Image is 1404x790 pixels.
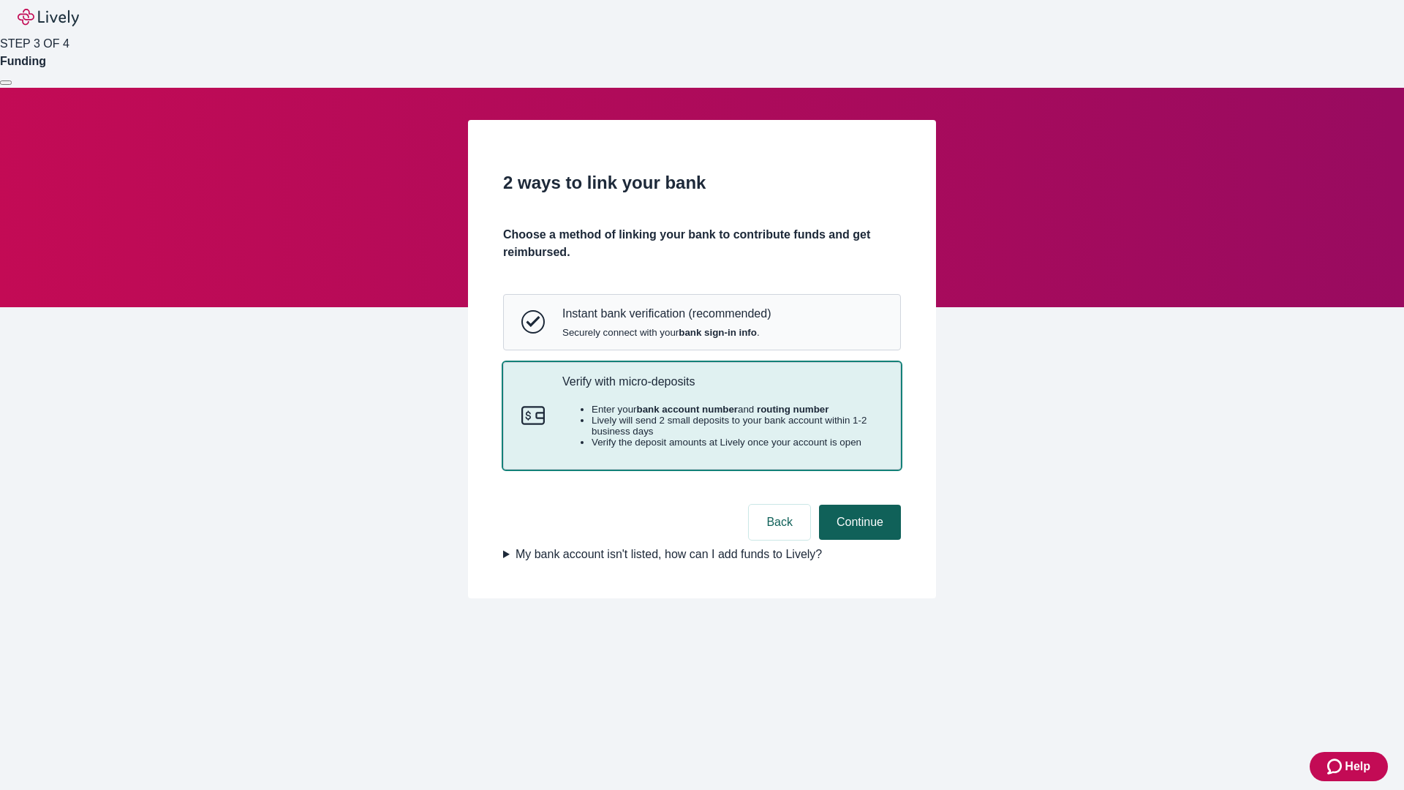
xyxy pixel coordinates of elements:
li: Enter your and [592,404,883,415]
svg: Micro-deposits [521,404,545,427]
strong: bank account number [637,404,739,415]
h4: Choose a method of linking your bank to contribute funds and get reimbursed. [503,226,901,261]
summary: My bank account isn't listed, how can I add funds to Lively? [503,546,901,563]
p: Verify with micro-deposits [562,375,883,388]
strong: bank sign-in info [679,327,757,338]
svg: Zendesk support icon [1327,758,1345,775]
span: Securely connect with your . [562,327,771,338]
li: Verify the deposit amounts at Lively once your account is open [592,437,883,448]
button: Back [749,505,810,540]
li: Lively will send 2 small deposits to your bank account within 1-2 business days [592,415,883,437]
button: Zendesk support iconHelp [1310,752,1388,781]
h2: 2 ways to link your bank [503,170,901,196]
p: Instant bank verification (recommended) [562,306,771,320]
svg: Instant bank verification [521,310,545,334]
button: Micro-depositsVerify with micro-depositsEnter yourbank account numberand routing numberLively wil... [504,363,900,470]
button: Continue [819,505,901,540]
button: Instant bank verificationInstant bank verification (recommended)Securely connect with yourbank si... [504,295,900,349]
img: Lively [18,9,79,26]
span: Help [1345,758,1370,775]
strong: routing number [757,404,829,415]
